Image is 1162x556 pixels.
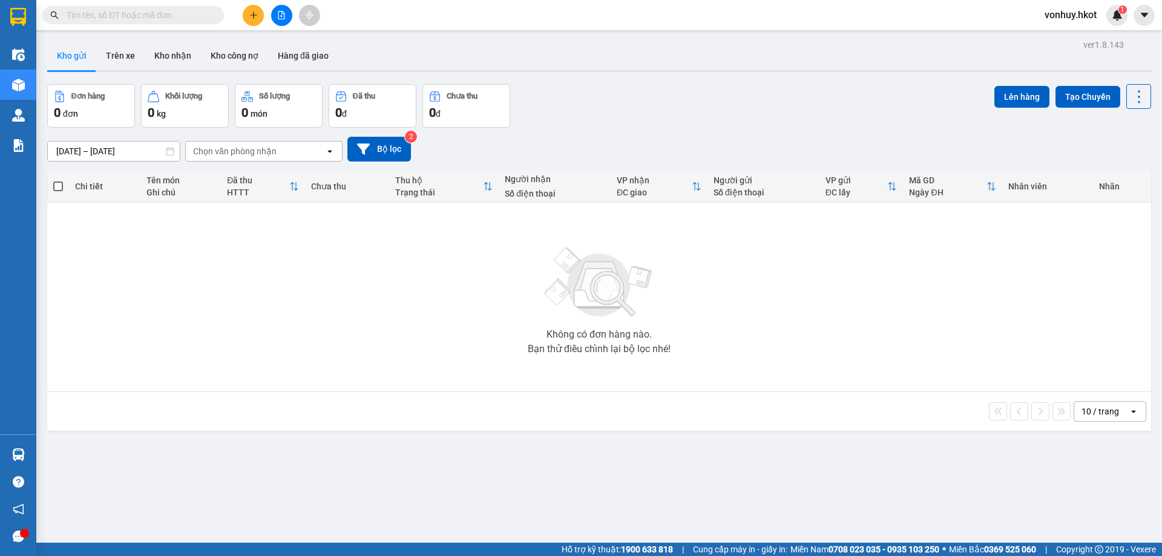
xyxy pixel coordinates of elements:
[227,175,289,185] div: Đã thu
[909,188,986,197] div: Ngày ĐH
[984,545,1036,554] strong: 0369 525 060
[528,344,671,354] div: Bạn thử điều chỉnh lại bộ lọc nhé!
[790,543,939,556] span: Miền Nam
[342,109,347,119] span: đ
[826,175,888,185] div: VP gửi
[67,8,209,22] input: Tìm tên, số ĐT hoặc mã đơn
[1120,5,1124,14] span: 1
[693,543,787,556] span: Cung cấp máy in - giấy in:
[271,5,292,26] button: file-add
[201,41,268,70] button: Kho công nợ
[942,547,946,552] span: ⚪️
[714,188,813,197] div: Số điện thoại
[305,11,313,19] span: aim
[148,105,154,120] span: 0
[71,92,105,100] div: Đơn hàng
[12,109,25,122] img: warehouse-icon
[96,41,145,70] button: Trên xe
[1095,545,1103,554] span: copyright
[12,448,25,461] img: warehouse-icon
[682,543,684,556] span: |
[826,188,888,197] div: ĐC lấy
[241,105,248,120] span: 0
[145,41,201,70] button: Kho nhận
[10,8,26,26] img: logo-vxr
[1083,38,1124,51] div: ver 1.8.143
[165,92,202,100] div: Khối lượng
[63,109,78,119] span: đơn
[422,84,510,128] button: Chưa thu0đ
[12,48,25,61] img: warehouse-icon
[325,146,335,156] svg: open
[714,175,813,185] div: Người gửi
[903,171,1002,203] th: Toggle SortBy
[353,92,375,100] div: Đã thu
[562,543,673,556] span: Hỗ trợ kỹ thuật:
[251,109,268,119] span: món
[1099,182,1145,191] div: Nhãn
[621,545,673,554] strong: 1900 633 818
[146,175,215,185] div: Tên món
[395,175,483,185] div: Thu hộ
[447,92,478,100] div: Chưa thu
[909,175,986,185] div: Mã GD
[299,5,320,26] button: aim
[277,11,286,19] span: file-add
[235,84,323,128] button: Số lượng0món
[617,188,692,197] div: ĐC giao
[141,84,229,128] button: Khối lượng0kg
[12,139,25,152] img: solution-icon
[547,330,652,339] div: Không có đơn hàng nào.
[405,131,417,143] sup: 2
[13,531,24,542] span: message
[1139,10,1150,21] span: caret-down
[1082,405,1119,417] div: 10 / trang
[1035,7,1106,22] span: vonhuy.hkot
[436,109,441,119] span: đ
[13,503,24,515] span: notification
[193,145,277,157] div: Chọn văn phòng nhận
[347,137,411,162] button: Bộ lọc
[829,545,939,554] strong: 0708 023 035 - 0935 103 250
[249,11,258,19] span: plus
[611,171,707,203] th: Toggle SortBy
[819,171,904,203] th: Toggle SortBy
[539,240,660,325] img: svg+xml;base64,PHN2ZyBjbGFzcz0ibGlzdC1wbHVnX19zdmciIHhtbG5zPSJodHRwOi8vd3d3LnczLm9yZy8yMDAwL3N2Zy...
[1045,543,1047,556] span: |
[1055,86,1120,108] button: Tạo Chuyến
[146,188,215,197] div: Ghi chú
[395,188,483,197] div: Trạng thái
[47,84,135,128] button: Đơn hàng0đơn
[994,86,1049,108] button: Lên hàng
[389,171,499,203] th: Toggle SortBy
[335,105,342,120] span: 0
[12,79,25,91] img: warehouse-icon
[505,174,605,184] div: Người nhận
[259,92,290,100] div: Số lượng
[75,182,134,191] div: Chi tiết
[617,175,692,185] div: VP nhận
[221,171,305,203] th: Toggle SortBy
[13,476,24,488] span: question-circle
[227,188,289,197] div: HTTT
[1129,407,1138,416] svg: open
[54,105,61,120] span: 0
[268,41,338,70] button: Hàng đã giao
[243,5,264,26] button: plus
[949,543,1036,556] span: Miền Bắc
[505,189,605,198] div: Số điện thoại
[1112,10,1123,21] img: icon-new-feature
[1118,5,1127,14] sup: 1
[48,142,180,161] input: Select a date range.
[157,109,166,119] span: kg
[329,84,416,128] button: Đã thu0đ
[1008,182,1086,191] div: Nhân viên
[429,105,436,120] span: 0
[1134,5,1155,26] button: caret-down
[47,41,96,70] button: Kho gửi
[311,182,383,191] div: Chưa thu
[50,11,59,19] span: search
